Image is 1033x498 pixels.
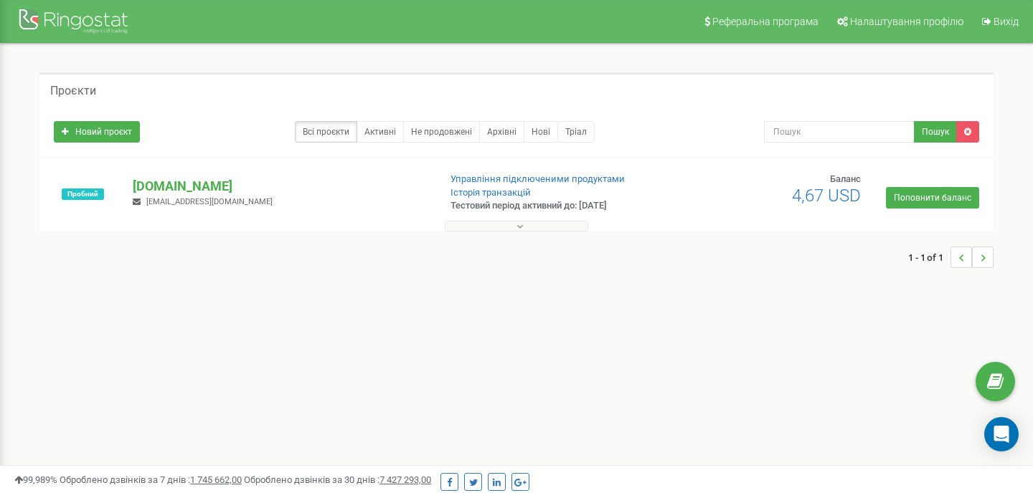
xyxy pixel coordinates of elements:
[14,474,57,485] span: 99,989%
[914,121,957,143] button: Пошук
[60,474,242,485] span: Оброблено дзвінків за 7 днів :
[357,121,404,143] a: Активні
[984,417,1019,451] div: Open Intercom Messenger
[54,121,140,143] a: Новий проєкт
[479,121,524,143] a: Архівні
[994,16,1019,27] span: Вихід
[146,197,273,206] span: [EMAIL_ADDRESS][DOMAIN_NAME]
[244,474,431,485] span: Оброблено дзвінків за 30 днів :
[886,187,979,209] a: Поповнити баланс
[557,121,595,143] a: Тріал
[62,188,104,200] span: Пробний
[379,474,431,485] u: 7 427 293,00
[712,16,819,27] span: Реферальна програма
[50,85,96,97] h5: Проєкти
[908,246,951,268] span: 1 - 1 of 1
[524,121,558,143] a: Нові
[830,173,861,184] span: Баланс
[792,186,861,206] span: 4,67 USD
[764,121,915,143] input: Пошук
[908,232,994,282] nav: ...
[133,177,427,196] p: [DOMAIN_NAME]
[451,187,531,198] a: Історія транзакцій
[295,121,357,143] a: Всі проєкти
[190,474,242,485] u: 1 745 662,00
[451,199,666,213] p: Тестовий період активний до: [DATE]
[850,16,963,27] span: Налаштування профілю
[451,173,625,184] a: Управління підключеними продуктами
[403,121,480,143] a: Не продовжені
